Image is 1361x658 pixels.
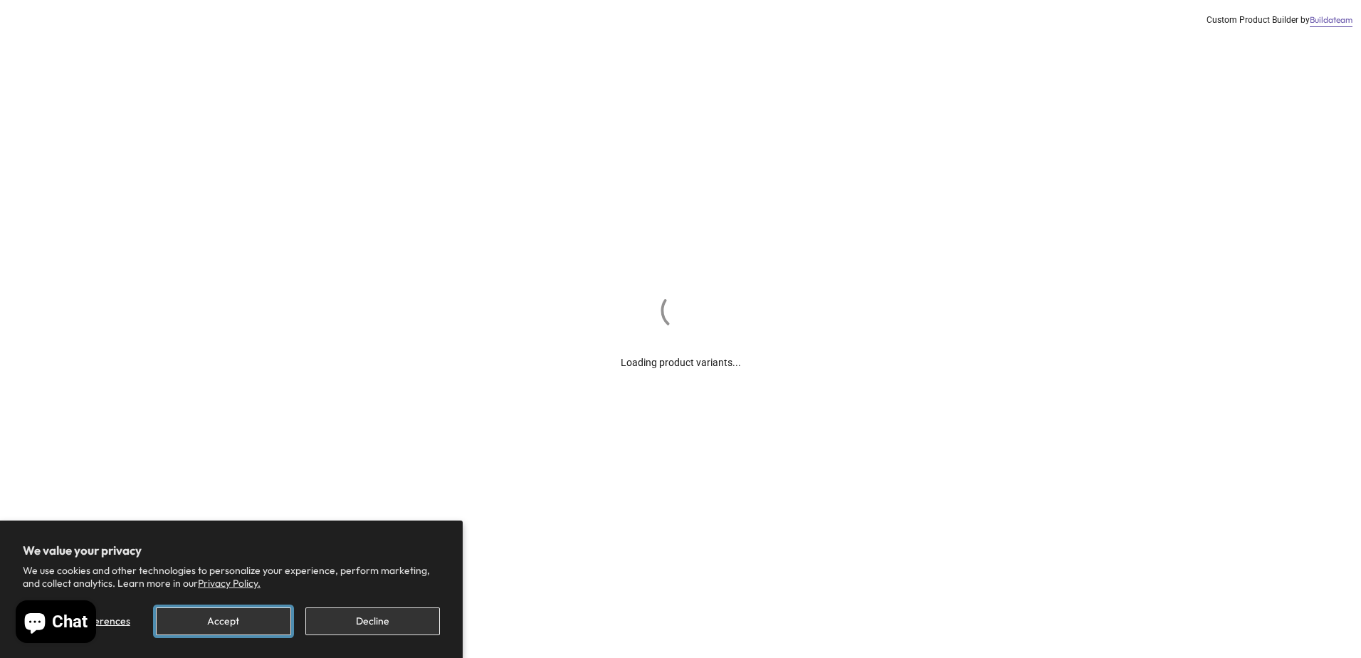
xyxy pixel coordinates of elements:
[198,577,261,590] a: Privacy Policy.
[11,600,100,647] inbox-online-store-chat: Shopify online store chat
[23,543,440,558] h2: We value your privacy
[1310,14,1352,26] a: Buildateam
[1207,14,1352,26] div: Custom Product Builder by
[621,333,741,370] div: Loading product variants...
[23,564,440,590] p: We use cookies and other technologies to personalize your experience, perform marketing, and coll...
[156,607,290,635] button: Accept
[305,607,440,635] button: Decline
